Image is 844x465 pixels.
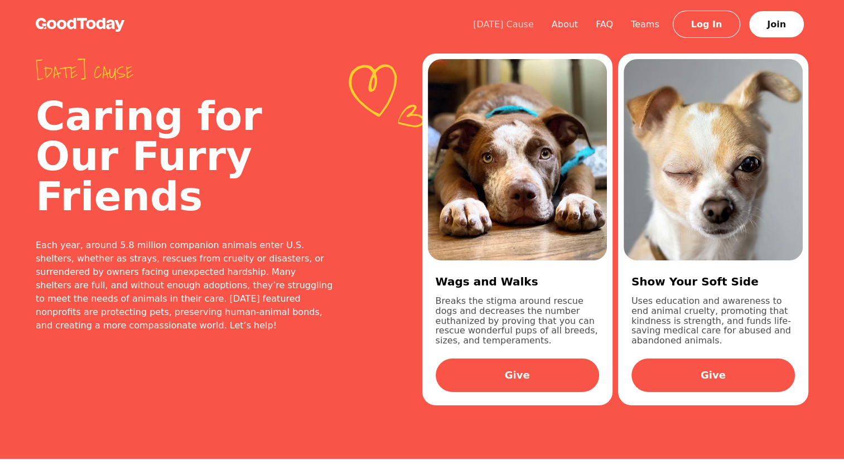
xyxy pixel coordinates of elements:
[631,274,795,289] h3: Show Your Soft Side
[622,19,668,30] a: Teams
[587,19,622,30] a: FAQ
[436,296,599,345] p: Breaks the stigma around rescue dogs and decreases the number euthanized by proving that you can ...
[436,359,599,392] a: Give
[749,11,804,37] a: Join
[631,359,795,392] a: Give
[543,19,587,30] a: About
[464,19,543,30] a: [DATE] Cause
[36,96,333,216] h2: Caring for Our Furry Friends
[36,62,333,83] span: [DATE] cause
[436,274,599,289] h3: Wags and Walks
[631,296,795,345] p: Uses education and awareness to end animal cruelty, promoting that kindness is strength, and fund...
[36,239,333,332] div: Each year, around 5.8 million companion animals enter U.S. shelters, whether as strays, rescues f...
[428,59,607,260] img: 4cc31c4f-13b2-457b-9f47-6eb9419b0f2a.jpg
[624,59,803,260] img: 9a372a4f-9f12-4ef5-98e8-a14844183864.jpg
[36,18,125,32] img: GoodToday
[673,11,741,38] a: Log In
